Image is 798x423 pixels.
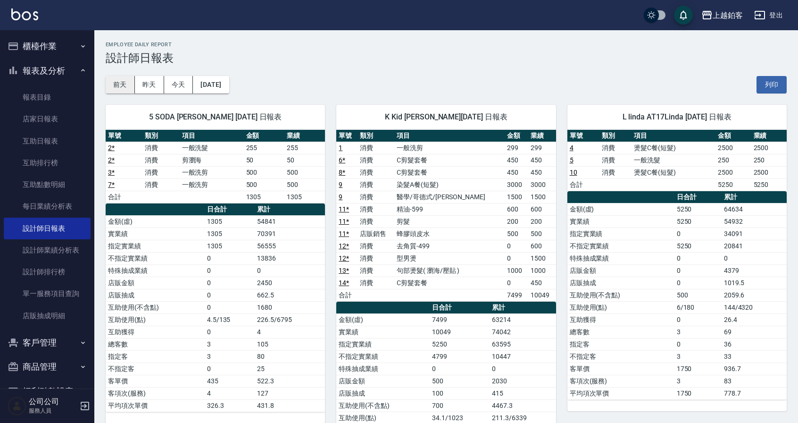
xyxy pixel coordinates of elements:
[430,399,490,412] td: 700
[722,240,787,252] td: 20841
[336,130,357,142] th: 單號
[505,203,528,215] td: 600
[674,228,722,240] td: 0
[505,178,528,191] td: 3000
[490,375,556,387] td: 2030
[4,152,91,174] a: 互助排行榜
[336,375,430,387] td: 店販金額
[570,144,574,152] a: 4
[4,108,91,130] a: 店家日報表
[528,252,556,264] td: 1500
[490,313,556,326] td: 63214
[4,283,91,305] a: 單一服務項目查詢
[722,363,787,375] td: 936.7
[4,174,91,195] a: 互助點數明細
[528,166,556,178] td: 450
[255,203,325,216] th: 累計
[722,215,787,228] td: 54932
[284,178,325,191] td: 500
[490,338,556,350] td: 63595
[106,301,205,313] td: 互助使用(不含點)
[674,240,722,252] td: 5250
[505,264,528,277] td: 1000
[348,112,544,122] span: K Kid [PERSON_NAME][DATE] 日報表
[4,86,91,108] a: 報表目錄
[205,215,255,228] td: 1305
[339,181,342,188] a: 9
[106,289,205,301] td: 店販抽成
[336,289,357,301] td: 合計
[255,252,325,264] td: 13836
[674,277,722,289] td: 0
[164,76,193,93] button: 今天
[205,375,255,387] td: 435
[4,218,91,239] a: 設計師日報表
[205,252,255,264] td: 0
[490,350,556,363] td: 10447
[357,203,394,215] td: 消費
[142,154,179,166] td: 消費
[106,252,205,264] td: 不指定實業績
[567,363,674,375] td: 客單價
[567,130,787,191] table: a dense table
[106,399,205,412] td: 平均項次單價
[751,154,787,166] td: 250
[106,203,325,412] table: a dense table
[106,240,205,252] td: 指定實業績
[505,154,528,166] td: 450
[336,338,430,350] td: 指定實業績
[505,166,528,178] td: 450
[567,387,674,399] td: 平均項次單價
[490,399,556,412] td: 4467.3
[4,59,91,83] button: 報表及分析
[106,313,205,326] td: 互助使用(點)
[394,264,505,277] td: 句部燙髮( 瀏海/壓貼 )
[567,375,674,387] td: 客項次(服務)
[528,264,556,277] td: 1000
[336,313,430,326] td: 金額(虛)
[722,191,787,203] th: 累計
[528,228,556,240] td: 500
[8,397,26,415] img: Person
[255,350,325,363] td: 80
[430,338,490,350] td: 5250
[722,228,787,240] td: 34091
[205,326,255,338] td: 0
[715,154,751,166] td: 250
[106,277,205,289] td: 店販金額
[722,252,787,264] td: 0
[205,277,255,289] td: 0
[394,130,505,142] th: 項目
[4,34,91,59] button: 櫃檯作業
[193,76,229,93] button: [DATE]
[205,313,255,326] td: 4.5/135
[106,130,142,142] th: 單號
[255,326,325,338] td: 4
[357,191,394,203] td: 消費
[674,387,722,399] td: 1750
[430,313,490,326] td: 7499
[244,166,284,178] td: 500
[106,51,787,65] h3: 設計師日報表
[205,387,255,399] td: 4
[430,326,490,338] td: 10049
[336,326,430,338] td: 實業績
[255,277,325,289] td: 2450
[142,130,179,142] th: 類別
[674,215,722,228] td: 5250
[394,203,505,215] td: 精油-599
[4,239,91,261] a: 設計師業績分析表
[528,277,556,289] td: 450
[394,178,505,191] td: 染髮A餐(短髮)
[244,142,284,154] td: 255
[29,406,77,415] p: 服務人員
[142,166,179,178] td: 消費
[570,156,574,164] a: 5
[29,397,77,406] h5: 公司公司
[722,277,787,289] td: 1019.5
[674,6,693,25] button: save
[106,387,205,399] td: 客項次(服務)
[567,215,674,228] td: 實業績
[430,375,490,387] td: 500
[674,289,722,301] td: 500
